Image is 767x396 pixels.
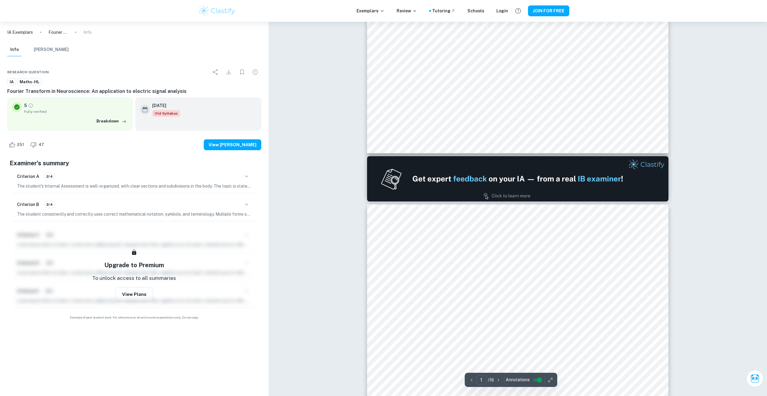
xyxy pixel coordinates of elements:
span: Maths-HL [17,79,42,85]
h6: [DATE] [152,102,175,109]
span: Annotations [506,377,530,383]
span: 47 [35,142,47,148]
span: IA [8,79,16,85]
img: Clastify logo [198,5,236,17]
button: View [PERSON_NAME] [204,139,261,150]
button: Ask Clai [747,370,763,387]
span: Fully verified [24,109,128,114]
p: Fourier Transform in Neuroscience: An application to electric signal analysis [49,29,68,36]
div: Although this IA is written for the old math syllabus (last exam in November 2020), the current I... [152,110,180,117]
a: Schools [467,8,484,14]
div: Download [223,66,235,78]
p: 5 [24,102,27,109]
div: Dislike [29,140,47,150]
div: Bookmark [236,66,248,78]
p: The student's Internal Assessment is well-organized, with clear sections and subdivisions in the ... [17,183,252,189]
button: View Plans [115,287,153,302]
h6: Criterion A [17,173,39,180]
span: 2/4 [44,174,55,179]
button: Help and Feedback [513,6,523,16]
span: 2/4 [44,202,55,207]
div: Share [209,66,222,78]
a: IA Exemplars [7,29,33,36]
p: To unlock access to all summaries [92,274,176,282]
button: [PERSON_NAME] [34,43,69,56]
a: Grade fully verified [28,103,33,108]
a: IA [7,78,16,86]
div: Like [7,140,27,150]
span: Old Syllabus [152,110,180,117]
span: 251 [14,142,27,148]
h6: Criterion B [17,201,39,208]
a: Tutoring [432,8,455,14]
button: Breakdown [95,117,128,126]
span: Research question [7,69,49,75]
span: Example of past student work. For reference on structure and expectations only. Do not copy. [7,315,261,320]
img: Ad [367,156,668,201]
p: Exemplars [357,8,385,14]
h6: Fourier Transform in Neuroscience: An application to electric signal analysis [7,88,261,95]
a: Maths-HL [17,78,42,86]
button: JOIN FOR FREE [528,5,569,16]
div: Report issue [249,66,261,78]
p: / 16 [488,377,494,383]
h5: Examiner's summary [10,159,259,168]
p: The student consistently and correctly uses correct mathematical notation, symbols, and terminolo... [17,211,252,217]
a: Login [496,8,508,14]
p: Info [83,29,92,36]
h5: Upgrade to Premium [104,261,164,270]
button: Info [7,43,22,56]
p: Review [397,8,417,14]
